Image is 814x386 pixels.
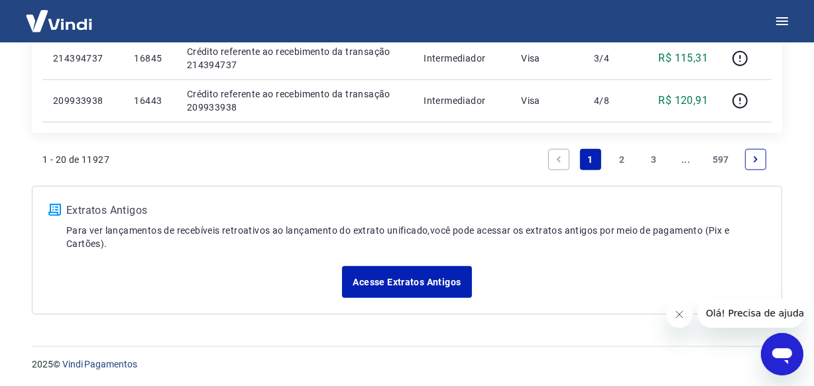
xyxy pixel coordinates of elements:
p: 4/8 [594,94,633,107]
a: Acesse Extratos Antigos [342,266,471,298]
p: R$ 115,31 [659,50,709,66]
a: Page 597 [707,149,734,170]
p: Visa [521,94,573,107]
p: Intermediador [424,52,500,65]
p: 1 - 20 de 11927 [42,153,109,166]
a: Page 3 [644,149,665,170]
p: 214394737 [53,52,113,65]
img: ícone [48,204,61,216]
span: Olá! Precisa de ajuda? [8,9,111,20]
p: 16845 [134,52,165,65]
a: Page 2 [612,149,633,170]
iframe: Fechar mensagem [666,301,693,328]
a: Previous page [548,149,569,170]
p: 2025 © [32,358,782,371]
a: Jump forward [675,149,697,170]
p: Crédito referente ao recebimento da transação 214394737 [187,45,403,72]
iframe: Mensagem da empresa [698,299,803,328]
ul: Pagination [543,144,772,175]
a: Page 1 is your current page [580,149,601,170]
p: 3/4 [594,52,633,65]
a: Next page [745,149,766,170]
p: 209933938 [53,94,113,107]
iframe: Botão para abrir a janela de mensagens [761,333,803,375]
p: Crédito referente ao recebimento da transação 209933938 [187,87,403,114]
p: Extratos Antigos [66,203,766,218]
p: Intermediador [424,94,500,107]
a: Vindi Pagamentos [62,359,137,369]
p: Visa [521,52,573,65]
img: Vindi [16,1,102,41]
p: Para ver lançamentos de recebíveis retroativos ao lançamento do extrato unificado, você pode aces... [66,224,766,250]
p: 16443 [134,94,165,107]
p: R$ 120,91 [659,93,709,109]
